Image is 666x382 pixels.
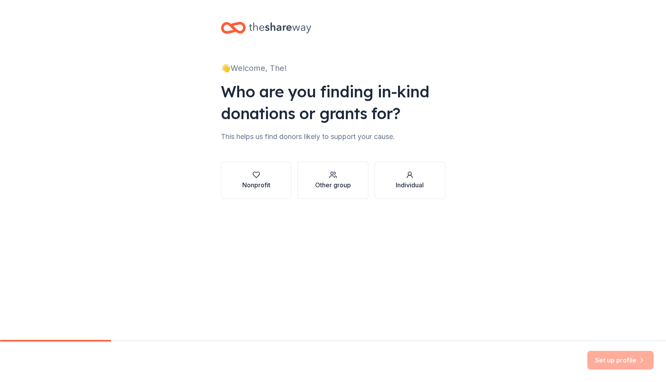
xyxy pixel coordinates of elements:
div: 👋 Welcome, The! [221,62,445,74]
div: Nonprofit [242,180,270,190]
div: This helps us find donors likely to support your cause. [221,130,445,143]
div: Individual [396,180,424,190]
button: Nonprofit [221,162,291,199]
button: Individual [375,162,445,199]
button: Other group [298,162,368,199]
div: Who are you finding in-kind donations or grants for? [221,81,445,124]
div: Other group [315,180,351,190]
